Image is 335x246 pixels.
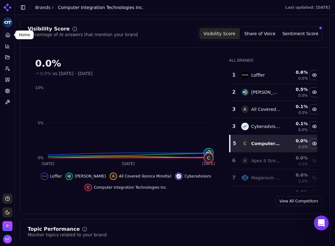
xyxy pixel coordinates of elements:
[229,58,317,63] div: All Brands
[285,189,308,195] div: 0.0 %
[232,123,235,130] div: 3
[109,2,120,14] div: Close
[229,67,317,221] div: Data table
[241,106,249,113] span: A
[275,196,322,206] a: View All Competitors
[110,173,171,180] button: Hide all covered (konica minolta) data
[285,69,308,75] div: 0.6 %
[285,121,308,127] div: 0.1 %
[241,88,249,96] img: marco
[230,67,320,84] tr: 1lofflerLoffler0.6%0.0%Hide loffler data
[111,174,116,179] span: A
[251,89,281,95] div: [PERSON_NAME]
[251,123,281,130] div: Cyberadvisors
[184,174,211,179] span: Cyberadvisors
[204,149,213,157] img: marco
[232,71,235,79] div: 1
[232,106,235,113] div: 3
[298,93,308,98] span: 0.0%
[15,158,97,170] li: Confirm their covers both the root and domains.
[309,190,319,200] button: Show mb technology data
[280,28,321,39] button: Sentiment Score
[232,174,235,182] div: 7
[309,104,319,114] button: Hide all covered (konica minolta) data
[202,162,215,166] tspan: [DATE]
[65,173,106,180] button: Hide marco data
[309,87,319,97] button: Hide marco data
[35,86,44,90] tspan: 10%
[30,189,35,194] button: Upload attachment
[10,45,97,57] div: This creates an issue for both and because:
[10,175,36,179] div: Alp • 16h ago
[230,101,320,118] tr: 3AAll Covered (konica Minolta)0.1%0.0%Hide all covered (konica minolta) data
[40,70,51,77] span: 0.0%
[241,174,249,182] img: magenium solutions
[309,70,319,80] button: Hide loffler data
[232,88,235,96] div: 2
[230,84,320,101] tr: 2marco[PERSON_NAME]0.5%0.0%Hide marco data
[35,58,217,69] div: 0.0%
[2,221,12,231] img: Perrill
[15,115,97,132] li: Set up a from to .
[309,139,319,149] button: Hide computer integration technologies inc. data
[241,157,249,164] span: A
[5,176,119,187] textarea: Message…
[15,31,34,39] div: Home
[122,162,135,166] tspan: [DATE]
[58,4,144,11] span: Computer Integration Technologies Inc.
[241,123,249,130] img: cyberadvisors
[10,103,89,114] b: The good news is this is an easy fix.
[251,140,281,147] div: Computer Integration Technologies Inc.
[285,86,308,92] div: 0.5 %
[53,70,93,77] span: vs [DATE] - [DATE]
[309,156,319,166] button: Show apex it group data
[199,28,240,39] button: Visibility Score
[10,32,71,45] code: [URL][DOMAIN_NAME]
[30,32,38,38] code: www
[15,134,97,157] li: Ensure the points correctly (using an A record or CNAME flattening, depending on their hosting se...
[38,156,44,160] tspan: 0%
[38,134,78,139] b: DNS root record
[298,179,308,184] span: 0.0%
[84,184,167,191] button: Hide computer integration technologies inc. data
[176,174,181,179] img: cyberadvisors
[107,187,117,196] button: Send a message…
[232,157,235,164] div: 6
[285,155,308,161] div: 0.0 %
[240,28,280,39] button: Share of Voice
[3,235,12,244] button: Open user button
[15,76,97,99] li: Answer engines (voice search and AI-powered engines) often check the root domain first, so they m...
[251,72,265,78] div: Loffler
[285,5,330,10] div: Last updated: [DATE]
[298,76,308,81] span: 0.0%
[233,140,235,147] div: 5
[38,51,48,56] b: AEO
[298,127,308,132] span: 0.0%
[119,174,171,179] span: All Covered (konica Minolta)
[94,185,167,190] span: Computer Integration Technologies Inc.
[43,158,79,163] b: SSL certificate
[251,106,281,112] div: All Covered (konica Minolta)
[20,189,25,194] button: Gif picker
[28,26,70,31] div: Visibility Score
[230,135,320,152] tr: 5CComputer Integration Technologies Inc.0.0%0.0%Hide computer integration technologies inc. data
[251,175,281,181] div: Magenium Solutions
[20,51,30,56] b: SEO
[241,140,249,147] span: C
[53,164,61,169] code: www
[15,57,97,75] li: Search engines like Google may not properly consolidate ranking signals between the two versions.
[67,174,72,179] img: marco
[28,232,106,238] div: Monitor topics related to your brand
[285,138,308,144] div: 0.0 %
[38,121,44,125] tspan: 5%
[204,154,213,162] span: C
[18,3,28,13] img: Profile image for Cognie
[230,187,320,204] tr: 0.0%Show mb technology data
[42,174,47,179] img: loffler
[2,17,12,27] button: Current brand: Computer Integration Technologies Inc.
[42,162,54,166] tspan: [DATE]
[3,235,12,244] img: Nate Tower
[30,6,47,11] h1: Cognie
[241,71,249,79] img: loffler
[10,189,15,194] button: Emoji picker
